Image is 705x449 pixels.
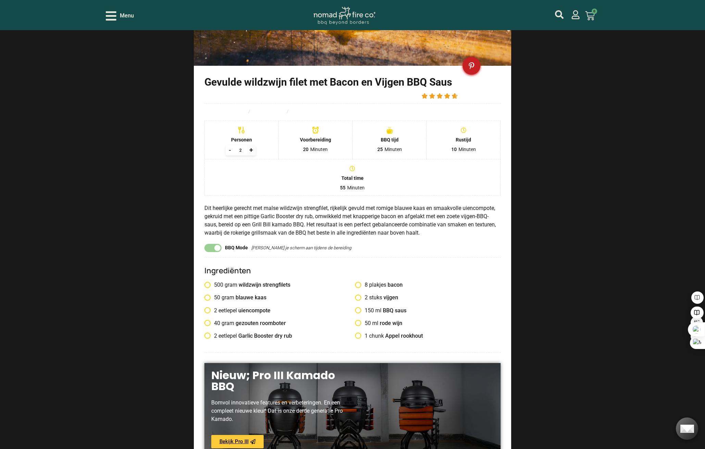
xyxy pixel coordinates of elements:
span: Minuten [347,185,365,191]
span: BBQ tijd [357,136,422,144]
span: Menu [120,12,134,20]
span: gram [222,294,234,301]
span: gram [225,282,237,288]
small: 6 [483,93,486,99]
span: blauwe kaas [236,294,266,301]
span: 0 [592,9,597,14]
span: gezouten roomboter [236,320,286,326]
span: 500 [214,282,223,288]
span: wildzwijn strengfilets [239,282,290,288]
small: from [471,93,481,99]
span: 50 [365,320,371,326]
span: plakjes [369,282,386,288]
span: ml [375,307,381,314]
span: eetlepel [218,307,237,314]
h2: Gevulde wildzwijn filet met Bacon en Vijgen BBQ Saus [204,76,501,88]
div: - [226,145,235,155]
span: 50 [214,294,220,301]
span: rode wijn [380,320,402,326]
span: gram [222,320,234,326]
span: Total time [209,175,496,182]
span: Bekijk Pro III [219,439,249,444]
span: Rustijd [431,136,496,144]
span: Minuten [310,146,328,153]
p: Dit heerlijke gerecht met malse wildzwijn strengfilet, rijkelijk gevuld met romige blauwe kaas en... [204,204,501,237]
span: Keuken: [244,109,282,114]
span: Minuten [385,146,402,153]
span: Recept door [PERSON_NAME] [204,92,268,99]
span: Moeilijkheid [282,109,340,114]
span: 2 [214,307,217,314]
span: Garlic Booster dry rub [238,333,292,339]
span: 2 [214,333,217,339]
a: 0 [577,7,603,25]
p: 55 [340,185,345,191]
mark: Frans [270,109,282,114]
a: mijn account [571,10,580,19]
div: + [247,145,256,155]
span: vijgen [383,294,398,301]
div: Open/Close Menu [106,10,134,22]
span: 150 [365,307,374,314]
span: BBQ Mode [225,244,248,251]
p: 20 [303,146,309,153]
a: Bekijk Pro III [211,435,264,448]
span: 8 [365,282,368,288]
h2: Nieuw; Pro III Kamado BBQ [211,370,353,392]
h3: Ingrediënten [204,266,501,275]
p: 10 [451,146,457,153]
span: Gang: [204,109,244,114]
span: stuks [369,294,382,301]
span: bacon [388,282,403,288]
span: uiencompote [238,307,270,314]
span: chunk [369,333,384,339]
span: 2 [365,294,368,301]
span: Personen [209,136,274,144]
span: Minuten [458,146,476,153]
p: [PERSON_NAME] je scherm aan tijdens de bereiding [251,245,351,251]
a: mijn account [555,10,564,19]
span: Voorbereiding [283,136,348,144]
span: BBQ saus [383,307,406,314]
span: ml [372,320,378,326]
span: Appel rookhout [385,333,423,339]
span: eetlepel [218,333,237,339]
small: 4.7 [463,93,469,99]
p: 25 [377,146,383,153]
mark: Gemiddeld [316,109,340,114]
small: votes [489,93,499,99]
span: 1 [365,333,368,339]
p: Bomvol innovatieve features en verbeteringen. En een compleet nieuwe kleur! Dat is onze derde gen... [211,399,353,423]
span: 40 [214,320,220,326]
mark: hoofgerecht [217,109,244,114]
img: Nomad Logo [314,7,375,25]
